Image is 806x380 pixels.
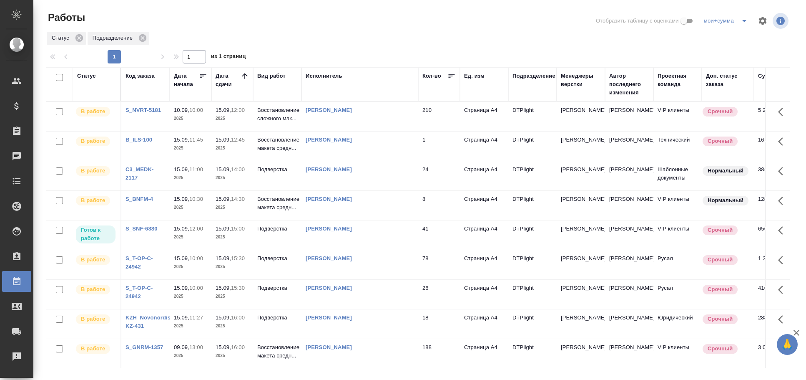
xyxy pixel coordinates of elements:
[75,106,116,117] div: Исполнитель выполняет работу
[81,167,105,175] p: В работе
[561,195,601,203] p: [PERSON_NAME]
[653,161,702,190] td: Шаблонные документы
[231,137,245,143] p: 12:45
[257,136,297,152] p: Восстановление макета средн...
[216,196,231,202] p: 15.09,
[708,345,733,353] p: Срочный
[773,339,793,359] button: Здесь прячутся важные кнопки
[47,32,86,45] div: Статус
[561,106,601,114] p: [PERSON_NAME]
[605,339,653,368] td: [PERSON_NAME]
[773,191,793,211] button: Здесь прячутся важные кнопки
[216,322,249,330] p: 2025
[174,137,189,143] p: 15.09,
[257,106,297,123] p: Восстановление сложного мак...
[126,225,158,232] a: S_SNF-6880
[418,132,460,161] td: 1
[508,220,557,250] td: DTPlight
[174,114,207,123] p: 2025
[773,132,793,152] button: Здесь прячутся важные кнопки
[754,280,796,309] td: 416,00 ₽
[508,250,557,279] td: DTPlight
[460,280,508,309] td: Страница А4
[174,292,207,301] p: 2025
[126,72,155,80] div: Код заказа
[561,254,601,263] p: [PERSON_NAME]
[189,166,203,172] p: 11:00
[81,107,105,116] p: В работе
[605,280,653,309] td: [PERSON_NAME]
[126,166,154,181] a: C3_MEDK-2117
[81,226,110,243] p: Готов к работе
[126,255,153,270] a: S_T-OP-C-24942
[231,314,245,321] p: 16:00
[422,72,441,80] div: Кол-во
[211,51,246,63] span: из 1 страниц
[508,102,557,131] td: DTPlight
[460,132,508,161] td: Страница А4
[88,32,149,45] div: Подразделение
[126,285,153,299] a: S_T-OP-C-24942
[174,255,189,261] p: 15.09,
[418,161,460,190] td: 24
[306,225,352,232] a: [PERSON_NAME]
[460,102,508,131] td: Страница А4
[174,233,207,241] p: 2025
[508,132,557,161] td: DTPlight
[460,250,508,279] td: Страница А4
[306,285,352,291] a: [PERSON_NAME]
[231,166,245,172] p: 14:00
[754,220,796,250] td: 656,00 ₽
[257,284,297,292] p: Подверстка
[231,107,245,113] p: 12:00
[460,191,508,220] td: Страница А4
[306,107,352,113] a: [PERSON_NAME]
[189,314,203,321] p: 11:27
[508,191,557,220] td: DTPlight
[81,285,105,294] p: В работе
[464,72,485,80] div: Ед. изм
[708,196,743,205] p: Нормальный
[81,315,105,323] p: В работе
[174,196,189,202] p: 15.09,
[773,280,793,300] button: Здесь прячутся важные кнопки
[561,284,601,292] p: [PERSON_NAME]
[708,167,743,175] p: Нормальный
[605,309,653,339] td: [PERSON_NAME]
[702,14,753,28] div: split button
[653,132,702,161] td: Технический
[174,285,189,291] p: 15.09,
[75,343,116,355] div: Исполнитель выполняет работу
[418,220,460,250] td: 41
[561,343,601,352] p: [PERSON_NAME]
[189,196,203,202] p: 10:30
[93,34,136,42] p: Подразделение
[126,137,152,143] a: B_ILS-100
[52,34,72,42] p: Статус
[174,166,189,172] p: 15.09,
[75,254,116,266] div: Исполнитель выполняет работу
[189,137,203,143] p: 11:45
[561,225,601,233] p: [PERSON_NAME]
[216,344,231,350] p: 15.09,
[605,161,653,190] td: [PERSON_NAME]
[708,285,733,294] p: Срочный
[773,309,793,329] button: Здесь прячутся важные кнопки
[460,161,508,190] td: Страница А4
[174,203,207,212] p: 2025
[418,309,460,339] td: 18
[508,161,557,190] td: DTPlight
[306,166,352,172] a: [PERSON_NAME]
[216,255,231,261] p: 15.09,
[257,254,297,263] p: Подверстка
[605,132,653,161] td: [PERSON_NAME]
[773,161,793,181] button: Здесь прячутся важные кнопки
[174,263,207,271] p: 2025
[75,225,116,244] div: Исполнитель может приступить к работе
[216,285,231,291] p: 15.09,
[81,256,105,264] p: В работе
[773,102,793,122] button: Здесь прячутся важные кнопки
[189,344,203,350] p: 13:00
[174,225,189,232] p: 15.09,
[605,102,653,131] td: [PERSON_NAME]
